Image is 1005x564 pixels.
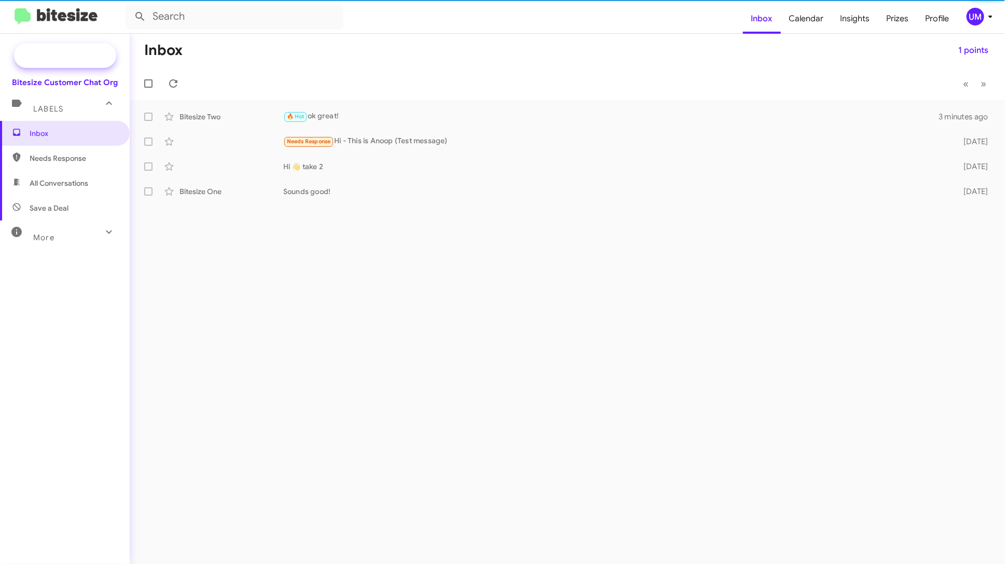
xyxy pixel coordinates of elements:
a: Prizes [878,4,917,34]
div: [DATE] [947,161,997,172]
span: Needs Response [287,138,331,145]
h1: Inbox [144,42,183,59]
div: Hi - This is Anoop (Test message) [283,135,947,147]
span: « [963,77,969,90]
button: 1 points [950,41,997,60]
span: More [33,233,54,242]
span: All Conversations [30,178,88,188]
span: 🔥 Hot [287,113,305,120]
div: ok great! [283,111,939,122]
div: Bitesize One [180,186,283,197]
span: Save a Deal [30,203,68,213]
div: Hi 👋 take 2 [283,161,947,172]
span: 1 points [958,41,988,60]
div: Sounds good! [283,186,947,197]
span: Labels [33,104,63,114]
span: Inbox [30,128,118,139]
button: UM [958,8,994,25]
input: Search [126,4,343,29]
div: UM [967,8,984,25]
div: 3 minutes ago [939,112,997,122]
a: Insights [832,4,878,34]
span: Needs Response [30,153,118,163]
a: Inbox [743,4,781,34]
div: [DATE] [947,186,997,197]
span: » [981,77,986,90]
a: Profile [917,4,958,34]
nav: Page navigation example [957,73,993,94]
span: Special Campaign [45,50,108,61]
div: Bitesize Customer Chat Org [12,77,118,88]
button: Previous [957,73,975,94]
div: [DATE] [947,136,997,147]
div: Bitesize Two [180,112,283,122]
button: Next [974,73,993,94]
a: Calendar [781,4,832,34]
a: Special Campaign [14,43,116,68]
